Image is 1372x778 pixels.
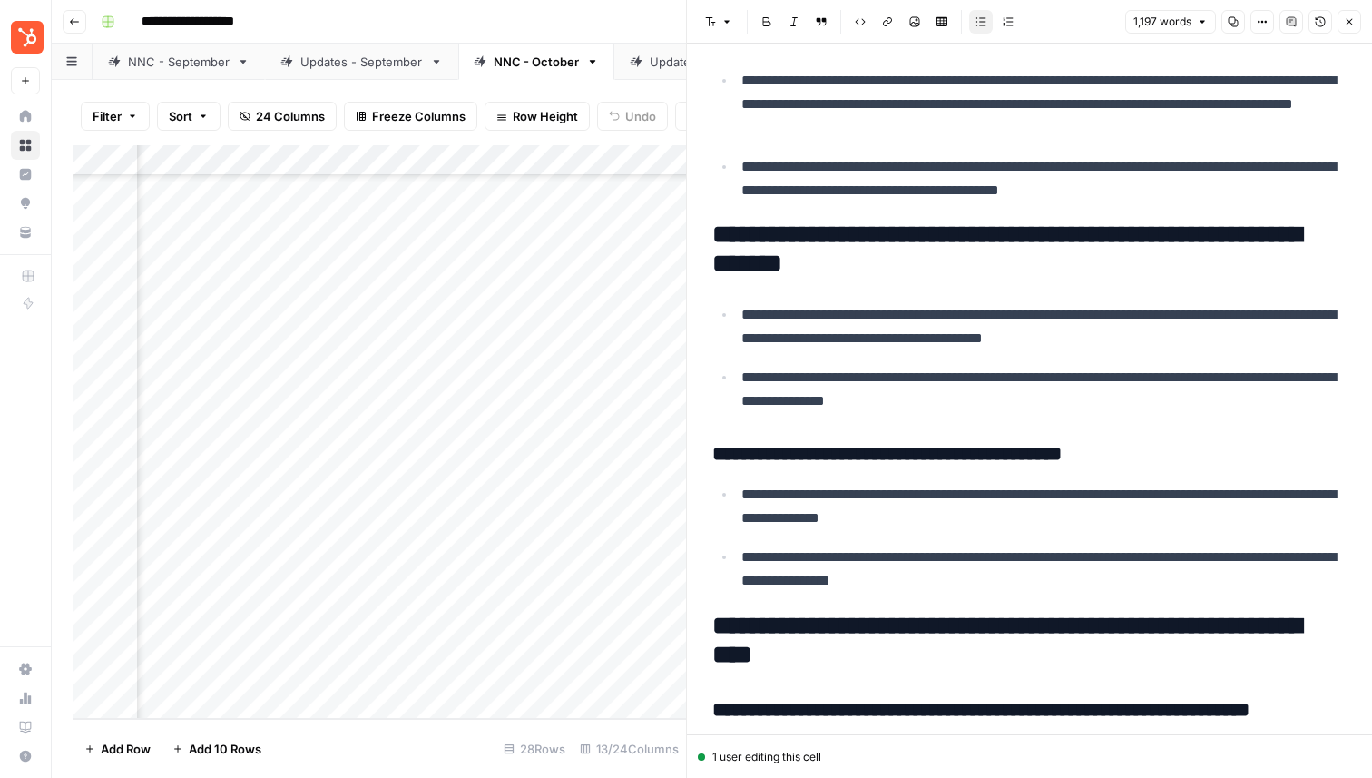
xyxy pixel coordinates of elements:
[11,684,40,713] a: Usage
[189,740,261,758] span: Add 10 Rows
[162,734,272,763] button: Add 10 Rows
[372,107,465,125] span: Freeze Columns
[169,107,192,125] span: Sort
[650,53,756,71] div: Updates - October
[11,218,40,247] a: Your Data
[11,189,40,218] a: Opportunities
[625,107,656,125] span: Undo
[344,102,477,131] button: Freeze Columns
[128,53,230,71] div: NNC - September
[11,102,40,131] a: Home
[496,734,573,763] div: 28 Rows
[458,44,614,80] a: NNC - October
[485,102,590,131] button: Row Height
[494,53,579,71] div: NNC - October
[73,734,162,763] button: Add Row
[256,107,325,125] span: 24 Columns
[81,102,150,131] button: Filter
[1125,10,1216,34] button: 1,197 words
[93,44,265,80] a: NNC - September
[300,53,423,71] div: Updates - September
[11,713,40,742] a: Learning Hub
[157,102,220,131] button: Sort
[573,734,686,763] div: 13/24 Columns
[11,131,40,160] a: Browse
[11,15,40,60] button: Workspace: Blog Content Action Plan
[1133,14,1191,30] span: 1,197 words
[11,655,40,684] a: Settings
[597,102,668,131] button: Undo
[265,44,458,80] a: Updates - September
[101,740,151,758] span: Add Row
[11,21,44,54] img: Blog Content Action Plan Logo
[513,107,578,125] span: Row Height
[11,742,40,771] button: Help + Support
[93,107,122,125] span: Filter
[228,102,337,131] button: 24 Columns
[698,749,1361,765] div: 1 user editing this cell
[11,160,40,189] a: Insights
[614,44,791,80] a: Updates - October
